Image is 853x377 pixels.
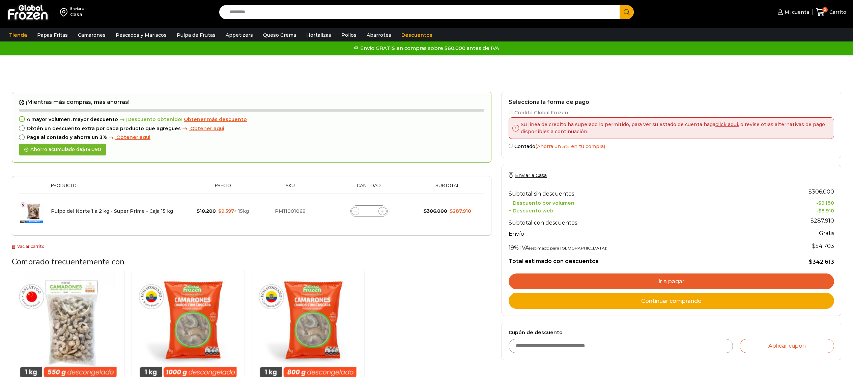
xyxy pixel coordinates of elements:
div: Obtén un descuento extra por cada producto que agregues [19,126,484,132]
span: $ [197,208,200,214]
a: 2 Carrito [816,4,846,20]
td: PM11001069 [256,194,324,229]
a: Papas Fritas [34,29,71,41]
div: Paga al contado y ahorra un 3% [19,135,484,140]
label: Contado [509,142,834,149]
a: Continuar comprando [509,293,834,309]
th: Subtotal [414,183,481,194]
a: Abarrotes [363,29,395,41]
span: $ [809,259,813,265]
bdi: 8.910 [818,208,834,214]
th: Total estimado con descuentos [509,253,761,265]
a: Vaciar carrito [12,244,45,249]
span: Obtener aqui [116,134,150,140]
h2: Selecciona la forma de pago [509,99,834,105]
bdi: 306.000 [808,188,834,195]
span: $ [424,208,427,214]
span: $ [812,243,816,249]
a: Obtener aqui [107,135,150,140]
th: Subtotal sin descuentos [509,185,761,199]
a: Obtener aqui [181,126,224,132]
span: $ [818,208,821,214]
div: Enviar a [70,6,84,11]
small: (estimado para [GEOGRAPHIC_DATA]) [529,245,607,251]
h2: ¡Mientras más compras, más ahorras! [19,99,484,106]
a: Ir a pagar [509,273,834,290]
th: Cantidad [324,183,414,194]
span: $ [818,200,821,206]
a: Pescados y Mariscos [112,29,170,41]
button: Aplicar cupón [740,339,834,353]
span: $ [808,188,812,195]
input: Crédito Global Frozen [509,110,513,114]
span: Mi cuenta [783,9,809,16]
div: Ahorro acumulado de [19,144,106,155]
span: ¡Descuento obtenido! [118,117,182,122]
span: $ [82,146,85,152]
th: + Descuento por volumen [509,199,761,206]
button: Search button [620,5,634,19]
bdi: 10.200 [197,208,216,214]
bdi: 342.613 [809,259,834,265]
div: Casa [70,11,84,18]
a: Descuentos [398,29,436,41]
span: Carrito [828,9,846,16]
th: Producto [48,183,189,194]
th: Precio [189,183,256,194]
label: Crédito Global Frozen [509,109,834,116]
a: Tienda [6,29,30,41]
bdi: 18.090 [82,146,101,152]
a: Camarones [75,29,109,41]
td: - [760,206,834,214]
bdi: 9.597 [218,208,234,214]
a: Queso Crema [260,29,300,41]
p: Su linea de credito ha superado lo permitido, para ver su estado de cuenta haga , o revise otras ... [519,121,829,135]
td: - [760,199,834,206]
span: Obtener más descuento [184,116,247,122]
th: 19% IVA [509,239,761,253]
span: 2 [822,7,828,12]
th: + Descuento web [509,206,761,214]
a: Pulpa de Frutas [173,29,219,41]
td: × 15kg [189,194,256,229]
a: Mi cuenta [776,5,809,19]
strong: Gratis [819,230,834,236]
bdi: 306.000 [424,208,447,214]
bdi: 287.910 [450,208,471,214]
bdi: 9.180 [818,200,834,206]
bdi: 287.910 [811,217,834,224]
img: address-field-icon.svg [60,6,70,18]
span: $ [218,208,221,214]
a: Pulpo del Norte 1 a 2 kg - Super Prime - Caja 15 kg [51,208,173,214]
a: Obtener más descuento [184,117,247,122]
a: Enviar a Casa [509,172,547,178]
a: Hortalizas [303,29,335,41]
th: Subtotal con descuentos [509,214,761,227]
span: $ [450,208,453,214]
input: Contado(Ahorra un 3% en tu compra) [509,144,513,148]
a: Appetizers [222,29,256,41]
a: Pollos [338,29,360,41]
span: Enviar a Casa [515,172,547,178]
span: $ [811,217,814,224]
span: (Ahorra un 3% en tu compra) [535,143,605,149]
th: Sku [256,183,324,194]
a: click aqui [715,121,738,127]
input: Product quantity [364,206,374,216]
th: Envío [509,228,761,239]
span: 54.703 [812,243,834,249]
div: A mayor volumen, mayor descuento [19,117,484,122]
label: Cupón de descuento [509,330,834,336]
span: Obtener aqui [190,125,224,132]
span: Comprado frecuentemente con [12,256,124,267]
